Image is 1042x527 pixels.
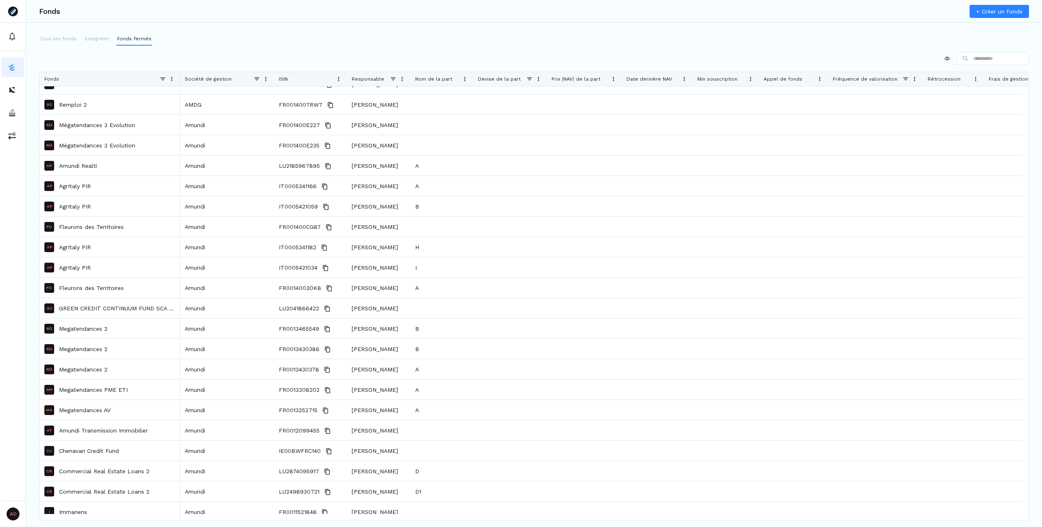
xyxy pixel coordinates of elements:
div: [PERSON_NAME] [347,237,410,257]
div: [PERSON_NAME] [347,156,410,176]
img: funds [8,63,16,71]
a: Remploi 2 [59,101,87,109]
h3: Fonds [39,8,60,15]
span: FR0012099455 [279,421,320,441]
button: Copy [323,141,333,151]
div: Amundi [180,339,274,359]
span: FR0013308202 [279,380,320,400]
div: AMDG [180,94,274,114]
a: AgrItaly PIR [59,202,91,211]
a: AgrItaly PIR [59,182,91,190]
div: A [410,176,473,196]
span: FR0014003OK8 [279,278,321,298]
button: commissions [2,126,24,145]
a: AgrItaly PIR [59,243,91,251]
div: Amundi [180,115,274,135]
a: Mégatendances 3 Evolution [59,141,135,149]
div: Amundi [180,237,274,257]
button: Copy [321,263,331,273]
p: M2 [46,327,53,331]
span: FR0013252715 [279,400,317,420]
p: FD [46,286,52,290]
button: asset-managers [2,103,24,123]
div: A [410,380,473,400]
p: GC [46,306,53,310]
a: Mégatendances 3 Evolution [59,121,135,129]
p: I [49,510,50,514]
div: [PERSON_NAME] [347,502,410,522]
p: Chenavari Credit Fund [59,447,119,455]
div: B [410,196,473,216]
div: Amundi [180,380,274,400]
button: Copy [324,283,334,293]
p: Commercial Real Estate Loans 2 [59,487,149,496]
div: Amundi [180,217,274,237]
a: Megatendances AV [59,406,111,414]
p: MP [46,388,53,392]
button: Copy [322,467,332,476]
a: Megatendances 2 [59,325,107,333]
div: I [410,257,473,277]
button: Copy [320,507,330,517]
p: Fonds fermés [117,35,151,42]
button: Copy [324,446,334,456]
div: [PERSON_NAME] [347,176,410,196]
p: AR [46,164,52,168]
a: Fleurons des Territoires [59,284,124,292]
img: commissions [8,132,16,140]
div: [PERSON_NAME] [347,115,410,135]
span: Devise de la part [478,76,521,82]
div: [PERSON_NAME] [347,318,410,338]
a: Immanens [59,508,87,516]
a: funds [2,57,24,77]
span: IT0005421059 [279,197,318,217]
button: Copy [323,161,333,171]
div: Amundi [180,481,274,501]
div: H [410,237,473,257]
div: [PERSON_NAME] [347,196,410,216]
span: Fonds [44,76,59,82]
button: Copy [323,345,333,354]
div: [PERSON_NAME] [347,420,410,440]
img: distributors [8,86,16,94]
p: M3 [46,123,53,127]
span: IT0005341166 [279,176,317,196]
div: A [410,400,473,420]
p: R2 [47,103,52,107]
div: [PERSON_NAME] [347,135,410,155]
a: GREEN CREDIT CONTINUUM FUND SCA SICAV-[PERSON_NAME] I - I2 (D) [59,304,175,312]
div: Amundi [180,257,274,277]
button: Copy [322,365,332,375]
div: Amundi [180,461,274,481]
div: Amundi [180,278,274,298]
button: Tous les fonds [39,33,77,46]
span: FR0014007RW7 [279,95,322,115]
a: Commercial Real Estate Loans 2 [59,467,149,475]
button: Copy [323,426,333,436]
button: Copy [321,202,331,212]
p: FD [46,225,52,229]
div: B [410,339,473,359]
span: FR001400E235 [279,136,320,156]
span: LU2185967895 [279,156,320,176]
div: [PERSON_NAME] [347,298,410,318]
a: AgrItaly PIR [59,263,91,272]
p: CR [46,469,52,473]
span: ISIN [279,76,288,82]
button: Copy [323,121,333,130]
a: Megatendances PME ETI [59,386,128,394]
div: D1 [410,481,473,501]
span: Rétrocession [928,76,961,82]
span: Min souscription [697,76,738,82]
div: [PERSON_NAME] [347,217,410,237]
a: Fleurons des Territoires [59,223,124,231]
button: Copy [324,222,334,232]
